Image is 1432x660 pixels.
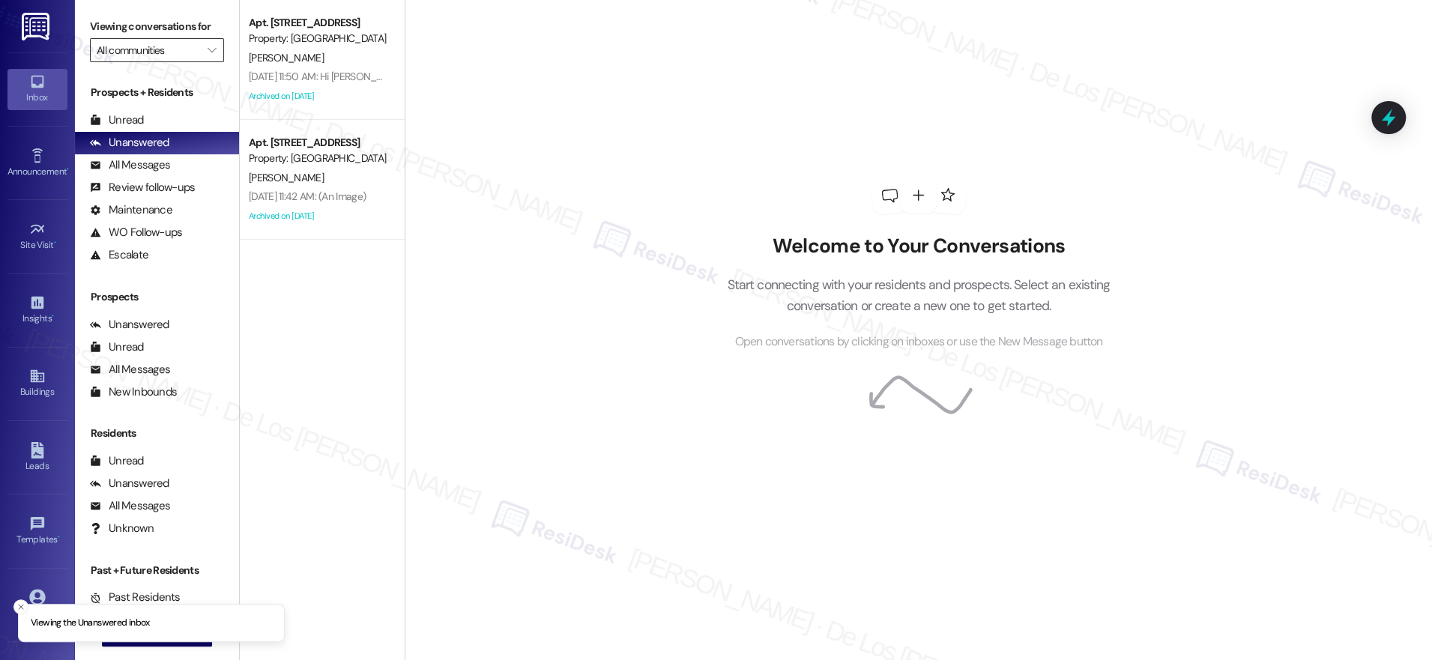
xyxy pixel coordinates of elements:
a: Account [7,584,67,625]
div: Property: [GEOGRAPHIC_DATA] [249,31,387,46]
div: Unanswered [90,476,169,491]
div: All Messages [90,498,170,514]
div: New Inbounds [90,384,177,400]
div: Unread [90,453,144,469]
a: Site Visit • [7,217,67,257]
img: ResiDesk Logo [22,13,52,40]
div: [DATE] 11:42 AM: (An Image) [249,190,366,203]
span: Open conversations by clicking on inboxes or use the New Message button [734,333,1102,351]
p: Start connecting with your residents and prospects. Select an existing conversation or create a n... [704,274,1133,317]
button: Close toast [13,599,28,614]
div: Unread [90,112,144,128]
div: Unknown [90,521,154,536]
div: Property: [GEOGRAPHIC_DATA] [249,151,387,166]
a: Leads [7,438,67,478]
div: Apt. [STREET_ADDRESS] [249,135,387,151]
a: Insights • [7,290,67,330]
div: Unanswered [90,317,169,333]
div: Residents [75,426,239,441]
label: Viewing conversations for [90,15,224,38]
div: Unanswered [90,135,169,151]
h2: Welcome to Your Conversations [704,234,1133,258]
a: Buildings [7,363,67,404]
i:  [208,44,216,56]
div: Escalate [90,247,148,263]
div: WO Follow-ups [90,225,182,240]
div: Unread [90,339,144,355]
span: • [67,164,69,175]
div: Prospects + Residents [75,85,239,100]
div: All Messages [90,157,170,173]
div: Past + Future Residents [75,563,239,578]
a: Templates • [7,511,67,551]
span: • [54,237,56,248]
span: [PERSON_NAME] [249,171,324,184]
p: Viewing the Unanswered inbox [31,617,150,630]
div: Prospects [75,289,239,305]
span: [PERSON_NAME] [249,51,324,64]
div: [DATE] 11:50 AM: Hi [PERSON_NAME], Just a reminder - Game Night is happening tonight! Check out t... [249,70,954,83]
div: All Messages [90,362,170,378]
div: Review follow-ups [90,180,195,196]
a: Inbox [7,69,67,109]
input: All communities [97,38,200,62]
span: • [52,311,54,321]
div: Maintenance [90,202,172,218]
div: Apt. [STREET_ADDRESS] [249,15,387,31]
div: Archived on [DATE] [247,207,389,225]
span: • [58,532,60,542]
div: Archived on [DATE] [247,87,389,106]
